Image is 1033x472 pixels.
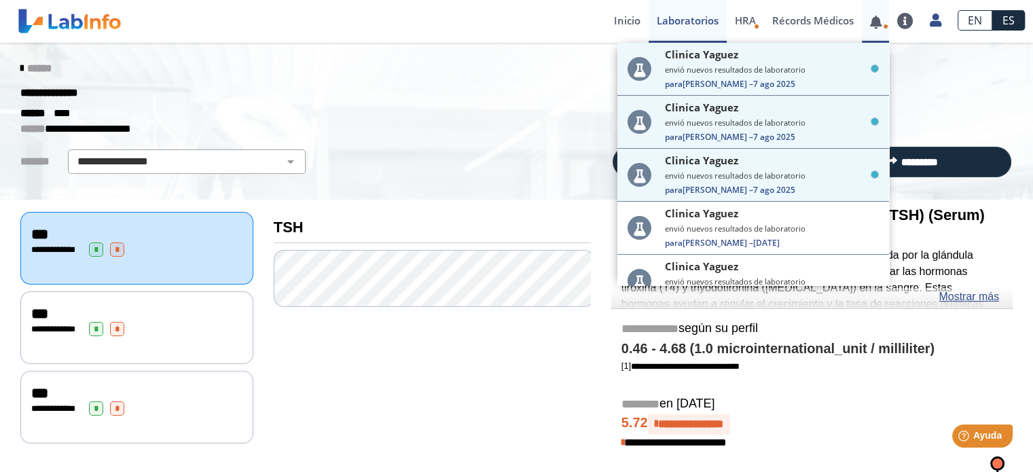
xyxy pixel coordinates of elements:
span: 7 ago 2025 [753,184,795,196]
small: envió nuevos resultados de laboratorio [665,65,879,75]
small: envió nuevos resultados de laboratorio [665,276,879,287]
span: Clinica Yaguez [665,48,738,61]
small: envió nuevos resultados de laboratorio [665,117,879,128]
small: envió nuevos resultados de laboratorio [665,170,879,181]
span: Para [665,131,683,143]
span: Clinica Yaguez [665,206,738,220]
a: [1] [621,361,740,371]
span: Clinica Yaguez [665,153,738,167]
span: HRA [735,14,756,27]
small: envió nuevos resultados de laboratorio [665,223,879,234]
iframe: Help widget launcher [912,419,1018,457]
a: EN [958,10,992,31]
span: 7 ago 2025 [753,131,795,143]
a: Mostrar más [939,289,999,305]
h5: en [DATE] [621,397,1002,412]
h4: 5.72 [621,414,1002,435]
span: [PERSON_NAME] – [665,131,879,143]
span: Clinica Yaguez [665,259,738,273]
span: [PERSON_NAME] – [665,184,879,196]
h5: según su perfil [621,321,1002,337]
span: Para [665,78,683,90]
b: TSH [274,219,304,236]
span: Para [665,184,683,196]
a: ES [992,10,1025,31]
span: [DATE] [753,237,780,249]
span: Para [665,237,683,249]
span: [PERSON_NAME] – [665,78,879,90]
span: [PERSON_NAME] – [665,237,879,249]
span: 7 ago 2025 [753,78,795,90]
span: Clinica Yaguez [665,101,738,114]
h4: 0.46 - 4.68 (1.0 microinternational_unit / milliliter) [621,341,1002,357]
